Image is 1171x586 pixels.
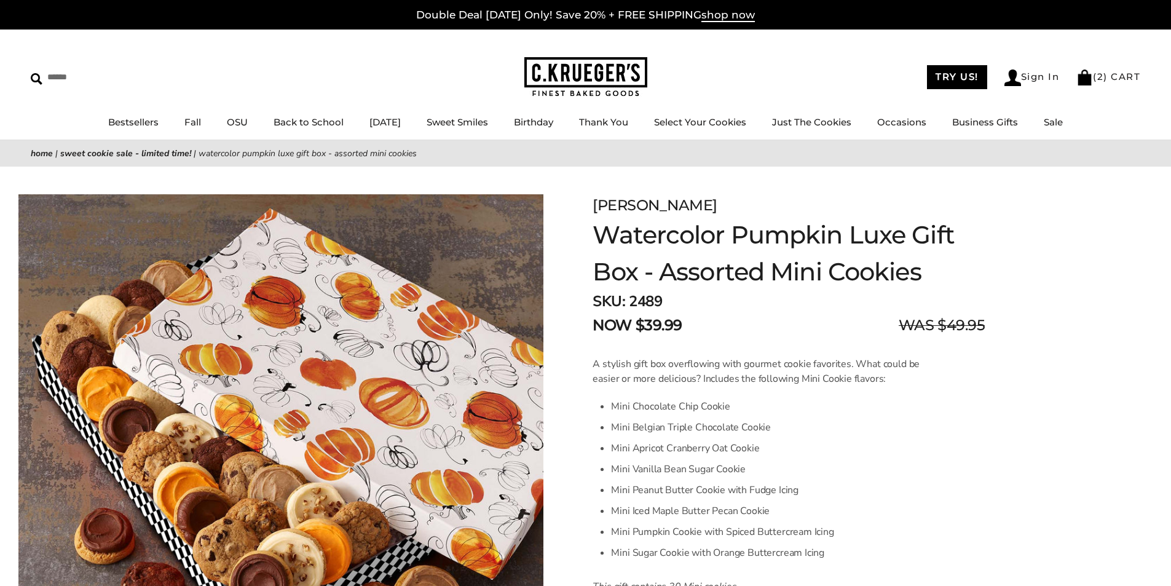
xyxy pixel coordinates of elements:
span: 2 [1097,71,1104,82]
a: Sweet Cookie Sale - Limited Time! [60,148,191,159]
li: Mini Apricot Cranberry Oat Cookie [611,438,929,459]
li: Mini Sugar Cookie with Orange Buttercream Icing [611,542,929,563]
li: Mini Pumpkin Cookie with Spiced Buttercream Icing [611,521,929,542]
a: Thank You [579,116,628,128]
img: Search [31,73,42,85]
li: Mini Belgian Triple Chocolate Cookie [611,417,929,438]
a: (2) CART [1076,71,1140,82]
p: A stylish gift box overflowing with gourmet cookie favorites. What could be easier or more delici... [593,357,929,386]
img: C.KRUEGER'S [524,57,647,97]
img: Bag [1076,69,1093,85]
a: Occasions [877,116,926,128]
a: Sweet Smiles [427,116,488,128]
span: 2489 [629,291,662,311]
input: Search [31,68,177,87]
h1: Watercolor Pumpkin Luxe Gift Box - Assorted Mini Cookies [593,216,985,290]
a: Business Gifts [952,116,1018,128]
a: TRY US! [927,65,987,89]
span: shop now [701,9,755,22]
a: Double Deal [DATE] Only! Save 20% + FREE SHIPPINGshop now [416,9,755,22]
a: Just The Cookies [772,116,851,128]
span: NOW $39.99 [593,314,682,336]
span: | [55,148,58,159]
a: Home [31,148,53,159]
a: OSU [227,116,248,128]
li: Mini Chocolate Chip Cookie [611,396,929,417]
a: Fall [184,116,201,128]
div: [PERSON_NAME] [593,194,985,216]
a: Birthday [514,116,553,128]
span: | [194,148,196,159]
a: Back to School [274,116,344,128]
strong: SKU: [593,291,625,311]
li: Mini Iced Maple Butter Pecan Cookie [611,501,929,521]
li: Mini Peanut Butter Cookie with Fudge Icing [611,480,929,501]
nav: breadcrumbs [31,146,1140,160]
span: WAS $49.95 [899,314,985,336]
img: Account [1004,69,1021,86]
li: Mini Vanilla Bean Sugar Cookie [611,459,929,480]
a: Select Your Cookies [654,116,746,128]
a: [DATE] [369,116,401,128]
span: Watercolor Pumpkin Luxe Gift Box - Assorted Mini Cookies [199,148,417,159]
a: Bestsellers [108,116,159,128]
a: Sale [1044,116,1063,128]
a: Sign In [1004,69,1060,86]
